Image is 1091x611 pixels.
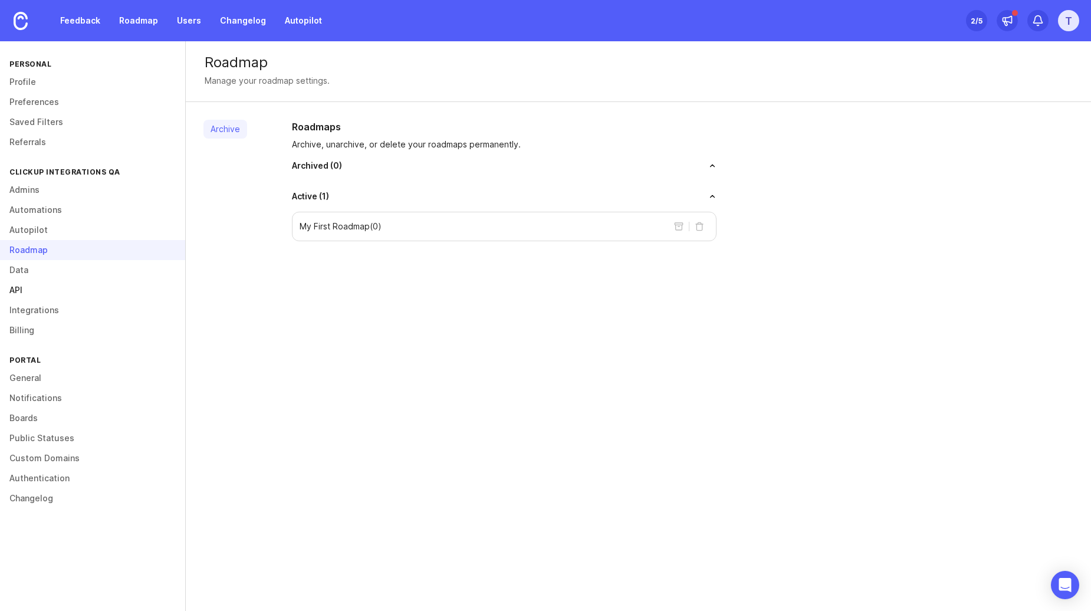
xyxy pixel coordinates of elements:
[292,160,342,172] span: Archived ( 0 )
[292,139,717,150] p: Archive, unarchive, or delete your roadmaps permanently.
[205,74,330,87] div: Manage your roadmap settings.
[1051,571,1079,599] div: Open Intercom Messenger
[203,120,247,139] a: Archive
[329,192,717,201] button: toggle for accordion
[966,10,987,31] button: 2/5
[300,221,382,232] p: My First Roadmap ( 0 )
[292,190,329,202] span: Active ( 1 )
[14,12,28,30] img: Canny Home
[669,217,688,236] button: archive roadmap
[213,10,273,31] a: Changelog
[292,212,717,241] div: accordion in expanded state
[690,217,709,236] button: delete roadmap
[342,162,717,170] button: toggle for accordion
[205,55,1073,70] div: Roadmap
[170,10,208,31] a: Users
[971,12,982,29] div: 2 /5
[1058,10,1079,31] button: T
[53,10,107,31] a: Feedback
[292,120,717,134] h2: Roadmaps
[112,10,165,31] a: Roadmap
[278,10,329,31] a: Autopilot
